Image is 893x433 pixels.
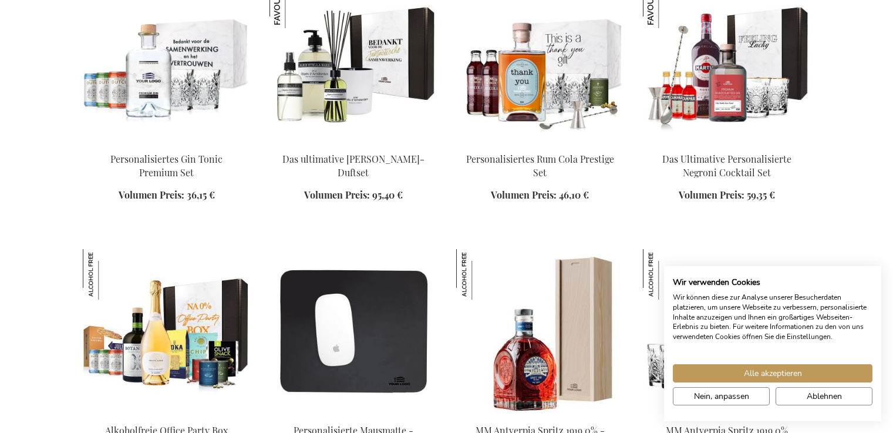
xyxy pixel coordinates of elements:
span: Nein, anpassen [694,390,749,402]
button: Alle verweigern cookies [776,387,872,405]
span: 36,15 € [187,189,215,201]
a: Das ultimative [PERSON_NAME]-Duftset [282,153,424,179]
button: Akzeptieren Sie alle cookies [673,364,872,382]
span: Ablehnen [807,390,842,402]
a: Personalised Leather Mouse Pad - Black [269,409,437,420]
button: cookie Einstellungen anpassen [673,387,770,405]
p: Wir können diese zur Analyse unserer Besucherdaten platzieren, um unsere Webseite zu verbessern, ... [673,293,872,342]
a: Personalisiertes Rum Cola Prestige Set [466,153,614,179]
span: Volumen Preis: [304,189,370,201]
a: MM Antverpia Spritz 1919 0% Experience Gift Set MM Antverpia Spritz 1919 0% Experience Gift Set [643,409,811,420]
a: Personalised Rum Cola Prestige Set [456,137,624,149]
img: MM Antverpia Spritz 1919 0% - Personalised Business Gift [456,249,624,414]
img: MM Antverpia Spritz 1919 0% Experience Gift Set [643,249,811,414]
a: Personalisiertes Gin Tonic Premium Set [110,153,223,179]
span: Alle akzeptieren [744,367,802,380]
a: Das Ultimative Personalisierte Negroni Cocktail Set [662,153,791,179]
img: Non-Alcoholic Office Party Box [83,249,251,414]
span: Volumen Preis: [491,189,557,201]
img: Alkoholfreie Office Party Box [83,249,133,300]
span: Volumen Preis: [119,189,184,201]
span: 59,35 € [747,189,775,201]
img: MM Antverpia Spritz 1919 0% - Personalised Business Gift [456,249,507,300]
a: GEPERSONALISEERDE GIN TONIC COCKTAIL SET [83,137,251,149]
a: Volumen Preis: 95,40 € [304,189,403,202]
img: MM Antverpia Spritz 1919 0% Experience Gift Set [643,249,693,300]
a: MM Antverpia Spritz 1919 0% - Personalised Business Gift MM Antverpia Spritz 1919 0% - Personalis... [456,409,624,420]
a: Volumen Preis: 46,10 € [491,189,589,202]
a: The Ultimate Personalized Negroni Cocktail Set Das Ultimative Personalisierte Negroni Cocktail Set [643,137,811,149]
h2: Wir verwenden Cookies [673,277,872,288]
a: The Ultimate Marie-Stella-Maris Fragrance Set Das ultimative Marie-Stella-Maris-Duftset [269,137,437,149]
span: 95,40 € [372,189,403,201]
a: Volumen Preis: 36,15 € [119,189,215,202]
a: Volumen Preis: 59,35 € [679,189,775,202]
span: 46,10 € [559,189,589,201]
img: Personalised Leather Mouse Pad - Black [269,249,437,414]
a: Non-Alcoholic Office Party Box Alkoholfreie Office Party Box [83,409,251,420]
span: Volumen Preis: [679,189,744,201]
